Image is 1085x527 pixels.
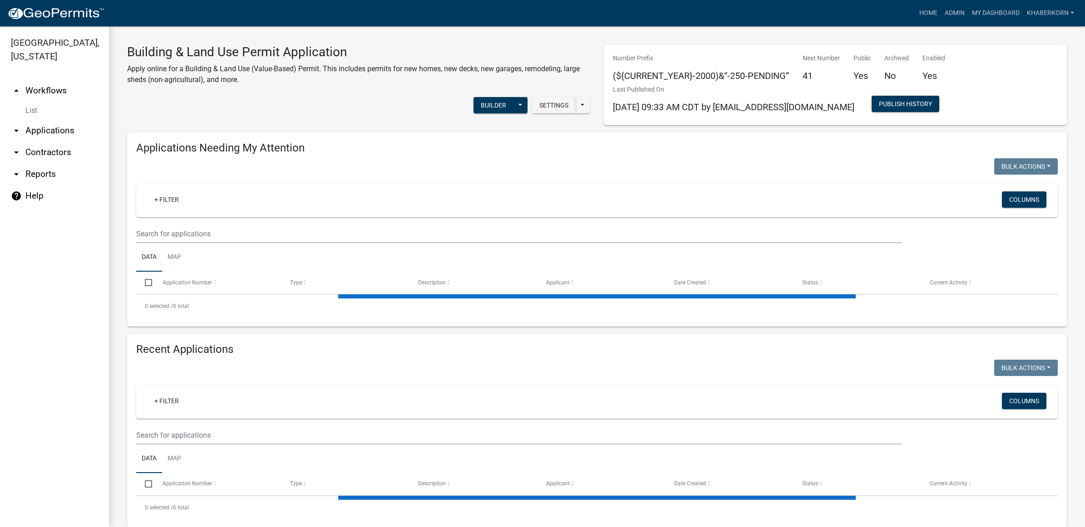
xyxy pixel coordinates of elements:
span: Applicant [546,279,570,286]
a: + Filter [147,393,186,409]
datatable-header-cell: Description [409,473,538,495]
datatable-header-cell: Date Created [666,473,794,495]
button: Publish History [872,96,939,112]
datatable-header-cell: Current Activity [921,473,1049,495]
div: 0 total [136,496,1058,519]
span: 0 selected / [145,504,173,511]
h3: Building & Land Use Permit Application [127,44,590,60]
span: Status [802,480,818,487]
span: Type [290,480,302,487]
span: Current Activity [930,480,967,487]
i: help [11,190,22,201]
p: Enabled [922,54,945,63]
datatable-header-cell: Select [136,272,153,293]
a: khaberkorn [1023,5,1078,22]
i: arrow_drop_down [11,125,22,136]
span: Type [290,279,302,286]
button: Bulk Actions [994,360,1058,376]
datatable-header-cell: Date Created [666,272,794,293]
datatable-header-cell: Type [281,272,409,293]
datatable-header-cell: Status [793,473,921,495]
datatable-header-cell: Applicant [538,473,666,495]
p: Apply online for a Building & Land Use (Value-Based) Permit. This includes permits for new homes,... [127,63,590,85]
h5: 41 [803,70,840,81]
span: Date Created [674,480,706,487]
a: Data [136,243,162,272]
datatable-header-cell: Current Activity [921,272,1049,293]
p: Last Published On [613,85,854,94]
span: Current Activity [930,279,967,286]
span: Status [802,279,818,286]
i: arrow_drop_up [11,85,22,96]
i: arrow_drop_down [11,169,22,180]
span: [DATE] 09:33 AM CDT by [EMAIL_ADDRESS][DOMAIN_NAME] [613,102,854,112]
datatable-header-cell: Application Number [153,272,281,293]
i: arrow_drop_down [11,147,22,158]
span: 0 selected / [145,303,173,309]
p: Next Number [803,54,840,63]
input: Search for applications [136,224,902,243]
p: Public [853,54,871,63]
a: My Dashboard [968,5,1023,22]
datatable-header-cell: Applicant [538,272,666,293]
datatable-header-cell: Select [136,473,153,495]
a: Home [916,5,941,22]
input: Search for applications [136,426,902,444]
p: Number Prefix [613,54,789,63]
datatable-header-cell: Type [281,473,409,495]
datatable-header-cell: Status [793,272,921,293]
h5: No [884,70,909,81]
a: Data [136,444,162,473]
span: Date Created [674,279,706,286]
a: + Filter [147,191,186,208]
span: Application Number [163,279,212,286]
h4: Recent Applications [136,343,1058,356]
button: Settings [532,97,576,113]
a: Admin [941,5,968,22]
datatable-header-cell: Description [409,272,538,293]
button: Bulk Actions [994,158,1058,175]
span: Applicant [546,480,570,487]
a: Map [162,243,187,272]
datatable-header-cell: Application Number [153,473,281,495]
span: Description [418,480,446,487]
p: Archived [884,54,909,63]
h5: Yes [922,70,945,81]
h5: (${CURRENT_YEAR}-2000)&“-250-PENDING” [613,70,789,81]
span: Description [418,279,446,286]
wm-modal-confirm: Workflow Publish History [872,101,939,108]
a: Map [162,444,187,473]
button: Builder [473,97,513,113]
h5: Yes [853,70,871,81]
button: Columns [1002,393,1046,409]
button: Columns [1002,191,1046,208]
h4: Applications Needing My Attention [136,142,1058,155]
div: 0 total [136,295,1058,317]
span: Application Number [163,480,212,487]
